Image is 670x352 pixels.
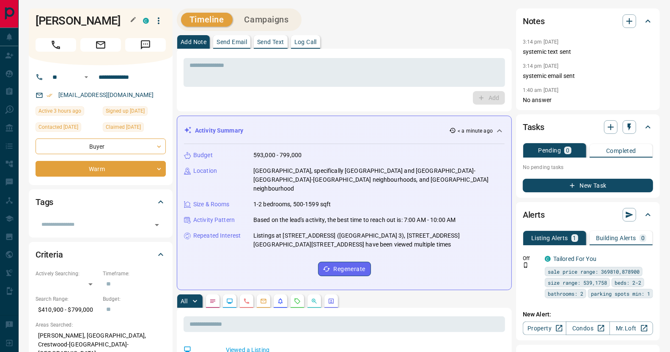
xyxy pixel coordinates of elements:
[36,321,166,329] p: Areas Searched:
[591,289,650,298] span: parking spots min: 1
[36,248,63,261] h2: Criteria
[328,298,335,305] svg: Agent Actions
[36,106,99,118] div: Mon Aug 18 2025
[243,298,250,305] svg: Calls
[548,278,607,287] span: size range: 539,1758
[36,38,76,52] span: Call
[257,39,284,45] p: Send Text
[566,322,610,335] a: Condos
[545,256,551,262] div: condos.ca
[253,231,505,249] p: Listings at [STREET_ADDRESS] ([GEOGRAPHIC_DATA] 3), [STREET_ADDRESS][GEOGRAPHIC_DATA][STREET_ADDR...
[181,13,233,27] button: Timeline
[458,127,493,135] p: < a minute ago
[181,39,206,45] p: Add Note
[523,47,653,56] p: systemic text sent
[143,18,149,24] div: condos.ca
[523,208,545,222] h2: Alerts
[523,14,545,28] h2: Notes
[36,192,166,212] div: Tags
[184,123,505,139] div: Activity Summary< a minute ago
[573,235,577,241] p: 1
[538,147,561,153] p: Pending
[193,166,217,175] p: Location
[253,200,331,209] p: 1-2 bedrooms, 500-1599 sqft
[523,87,559,93] p: 1:40 am [DATE]
[36,14,130,28] h1: [PERSON_NAME]
[106,123,141,131] span: Claimed [DATE]
[311,298,318,305] svg: Opportunities
[81,72,91,82] button: Open
[523,96,653,105] p: No answer
[36,139,166,154] div: Buyer
[193,216,235,225] p: Activity Pattern
[531,235,568,241] p: Listing Alerts
[610,322,653,335] a: Mr.Loft
[106,107,145,115] span: Signed up [DATE]
[80,38,121,52] span: Email
[195,126,243,135] p: Activity Summary
[553,255,596,262] a: Tailored For You
[253,216,456,225] p: Based on the lead's activity, the best time to reach out is: 7:00 AM - 10:00 AM
[523,39,559,45] p: 3:14 pm [DATE]
[181,298,187,304] p: All
[103,122,166,134] div: Fri Aug 15 2025
[36,161,166,177] div: Warm
[596,235,636,241] p: Building Alerts
[253,166,505,193] p: [GEOGRAPHIC_DATA], specifically [GEOGRAPHIC_DATA] and [GEOGRAPHIC_DATA]-[GEOGRAPHIC_DATA]-[GEOGRA...
[236,13,297,27] button: Campaigns
[260,298,267,305] svg: Emails
[523,310,653,319] p: New Alert:
[523,205,653,225] div: Alerts
[193,200,230,209] p: Size & Rooms
[548,289,583,298] span: bathrooms: 2
[523,179,653,192] button: New Task
[226,298,233,305] svg: Lead Browsing Activity
[548,267,640,276] span: sale price range: 369810,878900
[38,123,78,131] span: Contacted [DATE]
[217,39,247,45] p: Send Email
[606,148,636,154] p: Completed
[47,92,52,98] svg: Email Verified
[58,91,154,98] a: [EMAIL_ADDRESS][DOMAIN_NAME]
[36,303,99,317] p: $410,900 - $799,000
[523,255,540,262] p: Off
[103,295,166,303] p: Budget:
[103,270,166,277] p: Timeframe:
[615,278,641,287] span: beds: 2-2
[253,151,302,160] p: 593,000 - 799,000
[523,262,529,268] svg: Push Notification Only
[38,107,81,115] span: Active 3 hours ago
[193,151,213,160] p: Budget
[523,72,653,80] p: systemic email sent
[103,106,166,118] div: Fri Aug 15 2025
[523,11,653,31] div: Notes
[523,120,544,134] h2: Tasks
[151,219,163,231] button: Open
[36,195,53,209] h2: Tags
[36,295,99,303] p: Search Range:
[523,322,566,335] a: Property
[523,161,653,174] p: No pending tasks
[318,262,371,276] button: Regenerate
[294,39,317,45] p: Log Call
[523,117,653,137] div: Tasks
[36,270,99,277] p: Actively Searching:
[125,38,166,52] span: Message
[641,235,645,241] p: 0
[209,298,216,305] svg: Notes
[566,147,569,153] p: 0
[277,298,284,305] svg: Listing Alerts
[294,298,301,305] svg: Requests
[36,244,166,265] div: Criteria
[523,63,559,69] p: 3:14 pm [DATE]
[36,122,99,134] div: Fri Aug 15 2025
[193,231,241,240] p: Repeated Interest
